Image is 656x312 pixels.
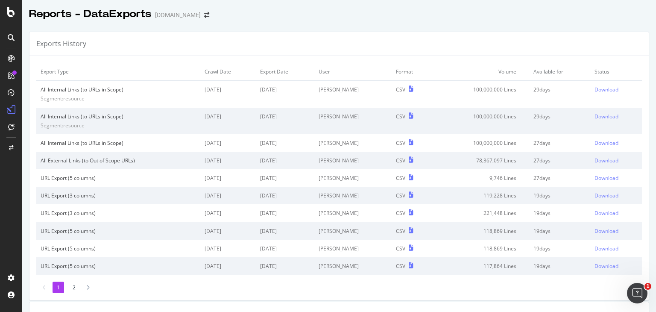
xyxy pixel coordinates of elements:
[314,222,392,240] td: [PERSON_NAME]
[200,204,256,222] td: [DATE]
[396,227,405,235] div: CSV
[256,134,314,152] td: [DATE]
[256,63,314,81] td: Export Date
[594,227,618,235] div: Download
[256,81,314,108] td: [DATE]
[529,169,590,187] td: 27 days
[627,283,647,303] iframe: Intercom live chat
[314,169,392,187] td: [PERSON_NAME]
[256,204,314,222] td: [DATE]
[529,152,590,169] td: 27 days
[594,86,638,93] a: Download
[314,204,392,222] td: [PERSON_NAME]
[200,257,256,275] td: [DATE]
[41,86,196,93] div: All Internal Links (to URLs in Scope)
[41,227,196,235] div: URL Export (5 columns)
[200,169,256,187] td: [DATE]
[529,134,590,152] td: 27 days
[433,63,529,81] td: Volume
[644,283,651,290] span: 1
[396,174,405,182] div: CSV
[68,282,80,293] li: 2
[41,122,196,129] div: Segment: resource
[396,209,405,217] div: CSV
[594,262,618,270] div: Download
[529,240,590,257] td: 19 days
[594,209,638,217] a: Download
[594,209,618,217] div: Download
[594,262,638,270] a: Download
[594,245,618,252] div: Download
[200,81,256,108] td: [DATE]
[41,174,196,182] div: URL Export (5 columns)
[529,108,590,134] td: 29 days
[594,113,618,120] div: Download
[314,152,392,169] td: [PERSON_NAME]
[529,81,590,108] td: 29 days
[594,139,618,147] div: Download
[256,169,314,187] td: [DATE]
[41,245,196,252] div: URL Export (5 columns)
[433,240,529,257] td: 118,869 Lines
[36,39,86,49] div: Exports History
[200,108,256,134] td: [DATE]
[433,152,529,169] td: 78,367,097 Lines
[594,86,618,93] div: Download
[529,63,590,81] td: Available for
[200,187,256,204] td: [DATE]
[529,204,590,222] td: 19 days
[594,245,638,252] a: Download
[433,81,529,108] td: 100,000,000 Lines
[590,63,642,81] td: Status
[200,134,256,152] td: [DATE]
[594,157,618,164] div: Download
[594,227,638,235] a: Download
[314,240,392,257] td: [PERSON_NAME]
[41,262,196,270] div: URL Export (5 columns)
[529,222,590,240] td: 19 days
[256,222,314,240] td: [DATE]
[594,139,638,147] a: Download
[392,63,433,81] td: Format
[396,192,405,199] div: CSV
[256,257,314,275] td: [DATE]
[396,139,405,147] div: CSV
[204,12,209,18] div: arrow-right-arrow-left
[41,139,196,147] div: All Internal Links (to URLs in Scope)
[396,245,405,252] div: CSV
[594,113,638,120] a: Download
[594,192,618,199] div: Download
[433,134,529,152] td: 100,000,000 Lines
[314,257,392,275] td: [PERSON_NAME]
[200,152,256,169] td: [DATE]
[433,222,529,240] td: 118,869 Lines
[594,157,638,164] a: Download
[41,157,196,164] div: All External Links (to Out of Scope URLs)
[594,174,618,182] div: Download
[256,152,314,169] td: [DATE]
[29,7,152,21] div: Reports - DataExports
[529,257,590,275] td: 19 days
[433,187,529,204] td: 119,228 Lines
[396,157,405,164] div: CSV
[529,187,590,204] td: 19 days
[314,134,392,152] td: [PERSON_NAME]
[314,187,392,204] td: [PERSON_NAME]
[41,113,196,120] div: All Internal Links (to URLs in Scope)
[256,187,314,204] td: [DATE]
[41,192,196,199] div: URL Export (3 columns)
[594,174,638,182] a: Download
[53,282,64,293] li: 1
[200,63,256,81] td: Crawl Date
[314,81,392,108] td: [PERSON_NAME]
[41,209,196,217] div: URL Export (3 columns)
[314,108,392,134] td: [PERSON_NAME]
[155,11,201,19] div: [DOMAIN_NAME]
[314,63,392,81] td: User
[256,240,314,257] td: [DATE]
[396,113,405,120] div: CSV
[200,240,256,257] td: [DATE]
[396,262,405,270] div: CSV
[396,86,405,93] div: CSV
[433,108,529,134] td: 100,000,000 Lines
